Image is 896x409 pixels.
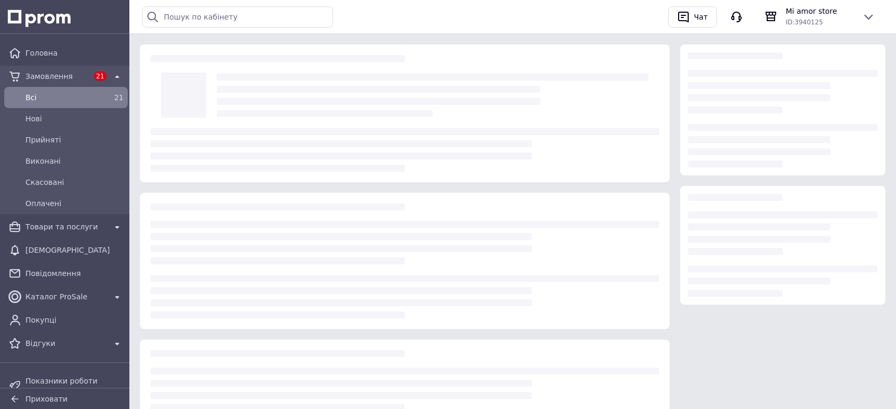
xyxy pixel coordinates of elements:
[94,72,106,81] span: 21
[25,177,124,188] span: Скасовані
[25,48,124,58] span: Головна
[668,6,717,28] button: Чат
[25,315,124,325] span: Покупці
[25,71,90,82] span: Замовлення
[25,113,124,124] span: Нові
[786,19,823,26] span: ID: 3940125
[114,93,124,102] span: 21
[25,221,107,232] span: Товари та послуги
[25,245,124,255] span: [DEMOGRAPHIC_DATA]
[692,9,710,25] div: Чат
[25,135,124,145] span: Прийняті
[786,6,854,16] span: Mi amor store
[25,338,107,349] span: Відгуки
[25,376,124,397] span: Показники роботи компанії
[25,198,124,209] span: Оплачені
[142,6,333,28] input: Пошук по кабінету
[25,268,124,279] span: Повідомлення
[25,156,124,166] span: Виконані
[25,92,102,103] span: Всi
[25,291,107,302] span: Каталог ProSale
[25,395,67,403] span: Приховати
